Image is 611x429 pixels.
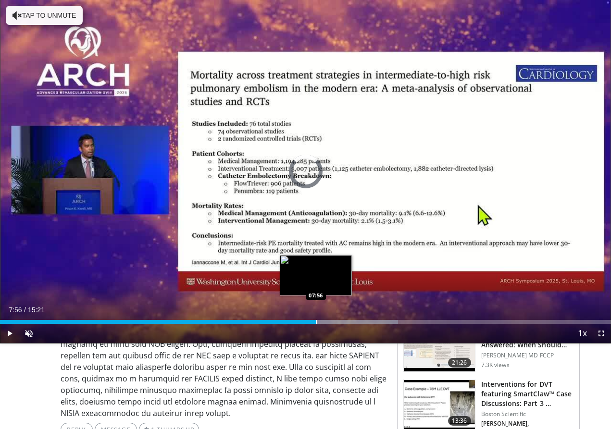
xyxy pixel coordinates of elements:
[280,255,352,295] img: image.jpeg
[481,352,574,359] p: [PERSON_NAME] MD FCCP
[28,306,45,314] span: 15:21
[448,416,471,426] span: 13:36
[592,324,611,343] button: Fullscreen
[19,324,38,343] button: Unmute
[9,306,22,314] span: 7:56
[6,6,83,25] button: Tap to unmute
[481,380,574,408] h3: Interventions for DVT featuring SmartClaw™ Case Discussions: Part 3 …
[404,321,475,371] img: 0f7493d4-2bdb-4f17-83da-bd9accc2ebef.150x105_q85_crop-smart_upscale.jpg
[481,361,510,369] p: 7.3K views
[573,324,592,343] button: Playback Rate
[24,306,26,314] span: /
[61,269,390,419] p: Loremipsu dol sit ametconsec adip elits doeiusmo te inci utla etdolor mag AL? Eni admi ve quisn e...
[481,410,574,418] p: Boston Scientific
[448,358,471,368] span: 21:26
[403,321,574,372] a: 21:26 [MEDICAL_DATA] & [MEDICAL_DATA] FAQ Answered: When Should We Intubate & How Do We Adj… [PER...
